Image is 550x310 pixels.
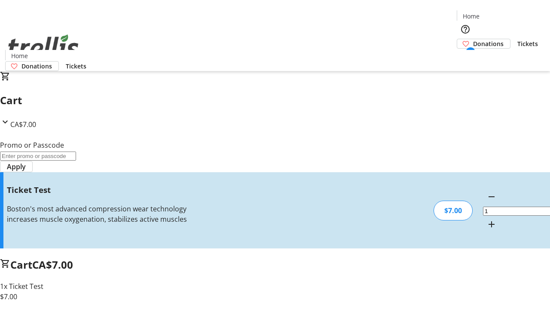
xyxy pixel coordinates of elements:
[457,49,474,66] button: Cart
[5,61,59,71] a: Donations
[66,62,86,71] span: Tickets
[457,12,485,21] a: Home
[7,184,195,196] h3: Ticket Test
[5,25,82,68] img: Orient E2E Organization pi57r93IVV's Logo
[7,204,195,224] div: Boston's most advanced compression wear technology increases muscle oxygenation, stabilizes activ...
[483,216,500,233] button: Increment by one
[483,188,500,205] button: Decrement by one
[32,257,73,272] span: CA$7.00
[10,120,36,129] span: CA$7.00
[21,62,52,71] span: Donations
[473,39,504,48] span: Donations
[517,39,538,48] span: Tickets
[457,21,474,38] button: Help
[7,161,26,172] span: Apply
[11,51,28,60] span: Home
[510,39,545,48] a: Tickets
[434,201,473,220] div: $7.00
[463,12,480,21] span: Home
[59,62,93,71] a: Tickets
[6,51,33,60] a: Home
[457,39,510,49] a: Donations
